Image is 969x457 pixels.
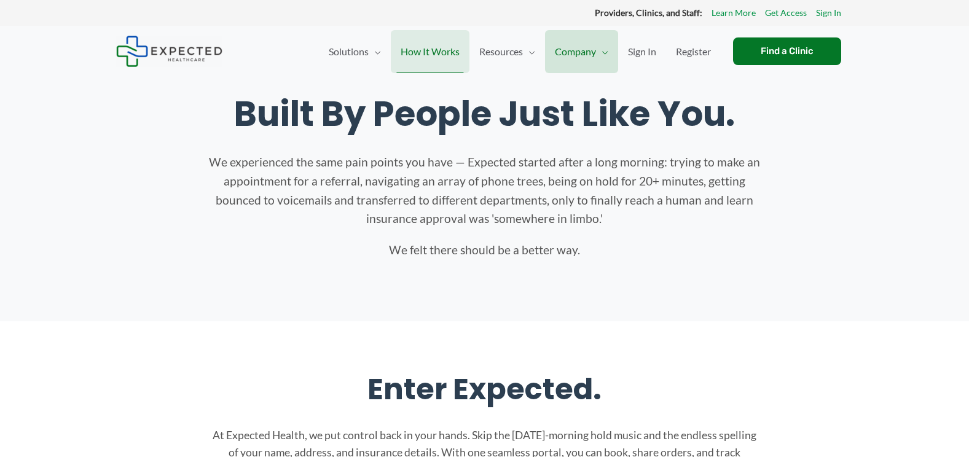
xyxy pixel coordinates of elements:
[545,30,618,73] a: CompanyMenu Toggle
[391,30,469,73] a: How It Works
[128,93,841,135] h1: Built By People Just Like You.
[555,30,596,73] span: Company
[618,30,666,73] a: Sign In
[523,30,535,73] span: Menu Toggle
[765,5,807,21] a: Get Access
[816,5,841,21] a: Sign In
[401,30,460,73] span: How It Works
[329,30,369,73] span: Solutions
[369,30,381,73] span: Menu Toggle
[676,30,711,73] span: Register
[712,5,756,21] a: Learn More
[469,30,545,73] a: ResourcesMenu Toggle
[128,370,841,408] h2: Enter Expected.
[208,153,761,228] p: We experienced the same pain points you have — Expected started after a long morning: trying to m...
[319,30,721,73] nav: Primary Site Navigation
[116,36,222,67] img: Expected Healthcare Logo - side, dark font, small
[479,30,523,73] span: Resources
[666,30,721,73] a: Register
[208,241,761,260] p: We felt there should be a better way.
[628,30,656,73] span: Sign In
[595,7,702,18] strong: Providers, Clinics, and Staff:
[596,30,608,73] span: Menu Toggle
[319,30,391,73] a: SolutionsMenu Toggle
[733,37,841,65] a: Find a Clinic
